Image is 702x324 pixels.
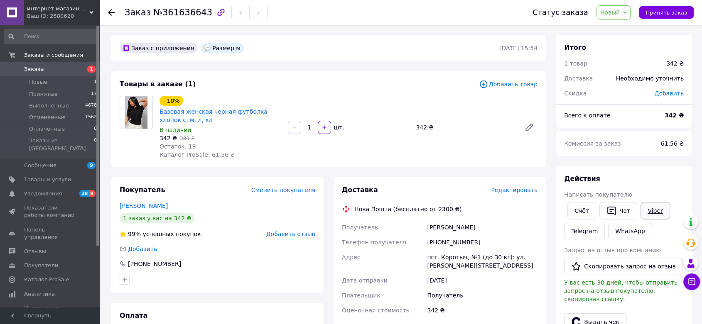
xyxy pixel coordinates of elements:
[85,102,97,110] span: 4678
[646,10,687,16] span: Принять заказ
[24,176,71,183] span: Товары и услуги
[24,290,55,298] span: Аналитика
[24,248,46,255] span: Отзывы
[24,305,77,319] span: Инструменты вебмастера и SEO
[24,226,77,241] span: Панель управления
[342,292,380,299] span: Плательщик
[89,190,96,197] span: 9
[160,96,183,106] div: - 10%
[120,186,165,194] span: Покупатель
[120,43,197,53] div: Заказ с приложения
[425,235,539,250] div: [PHONE_NUMBER]
[24,51,83,59] span: Заказы и сообщения
[127,260,182,268] div: [PHONE_NUMBER]
[125,7,151,17] span: Заказ
[499,45,538,51] time: [DATE] 15:54
[655,90,684,97] span: Добавить
[87,162,96,169] span: 9
[611,69,689,88] div: Необходимо уточнить
[564,44,586,51] span: Итого
[639,6,694,19] button: Принять заказ
[120,80,196,88] span: Товары в заказе (1)
[29,137,94,152] span: Заказы из [GEOGRAPHIC_DATA]
[4,29,98,44] input: Поиск
[564,191,632,198] span: Написать покупателю
[27,12,100,20] div: Ваш ID: 2580620
[491,187,538,193] span: Редактировать
[120,230,201,238] div: успешных покупок
[533,8,588,17] div: Статус заказа
[201,43,244,53] div: Размер м
[425,220,539,235] div: [PERSON_NAME]
[600,9,620,16] span: Новый
[29,102,69,110] span: Выполненные
[425,250,539,273] div: пгт. Коротыч, №1 (до 30 кг): ул. [PERSON_NAME][STREET_ADDRESS]
[94,78,97,86] span: 1
[564,247,661,253] span: Запрос на отзыв про компанию
[87,66,96,73] span: 1
[125,96,147,129] img: Базовая женская черная футболка хлопок с, м, л, хл
[160,127,191,133] span: В наличии
[661,140,684,147] span: 61.56 ₴
[352,205,464,213] div: Нова Пошта (бесплатно от 2300 ₴)
[180,136,195,141] span: 380 ₴
[120,202,168,209] a: [PERSON_NAME]
[79,190,89,197] span: 38
[342,186,378,194] span: Доставка
[599,202,637,219] button: Чат
[29,125,65,133] span: Оплаченные
[108,8,115,17] div: Вернуться назад
[564,90,587,97] span: Скидка
[342,307,410,314] span: Оценочная стоимость
[160,151,235,158] span: Каталог ProSale: 61.56 ₴
[94,137,97,152] span: 0
[564,223,605,239] a: Telegram
[24,262,58,269] span: Покупатели
[120,312,147,319] span: Оплата
[29,114,65,121] span: Отмененные
[608,223,652,239] a: WhatsApp
[665,112,684,119] b: 342 ₴
[266,231,315,237] span: Добавить отзыв
[153,7,212,17] span: №361636643
[24,162,56,169] span: Сообщения
[120,213,194,223] div: 1 заказ у вас на 342 ₴
[564,258,683,275] button: Скопировать запрос на отзыв
[204,45,211,51] img: :speech_balloon:
[24,190,62,197] span: Уведомления
[160,135,177,141] span: 342 ₴
[564,175,600,183] span: Действия
[425,288,539,303] div: Получатель
[521,119,538,136] a: Редактировать
[683,273,700,290] button: Чат с покупателем
[128,246,157,252] span: Добавить
[564,60,587,67] span: 1 товар
[91,90,97,98] span: 17
[24,66,44,73] span: Заказы
[564,112,610,119] span: Всего к оплате
[342,254,360,261] span: Адрес
[332,123,345,132] div: шт.
[641,202,670,219] a: Viber
[425,273,539,288] div: [DATE]
[251,187,315,193] span: Сменить покупателя
[567,202,596,219] button: Cчёт
[160,108,268,123] a: Базовая женская черная футболка хлопок с, м, л, хл
[29,78,47,86] span: Новые
[425,303,539,318] div: 342 ₴
[27,5,89,12] span: интернет-магазин «Rasto»
[128,231,141,237] span: 99%
[24,204,77,219] span: Показатели работы компании
[564,75,593,82] span: Доставка
[479,80,538,89] span: Добавить товар
[342,224,378,231] span: Получатель
[412,122,518,133] div: 342 ₴
[29,90,58,98] span: Принятые
[160,143,196,150] span: Остаток: 19
[94,125,97,133] span: 0
[24,276,69,283] span: Каталог ProSale
[342,239,406,246] span: Телефон получателя
[564,140,621,147] span: Комиссия за заказ
[564,279,677,302] span: У вас есть 30 дней, чтобы отправить запрос на отзыв покупателю, скопировав ссылку.
[342,277,388,284] span: Дата отправки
